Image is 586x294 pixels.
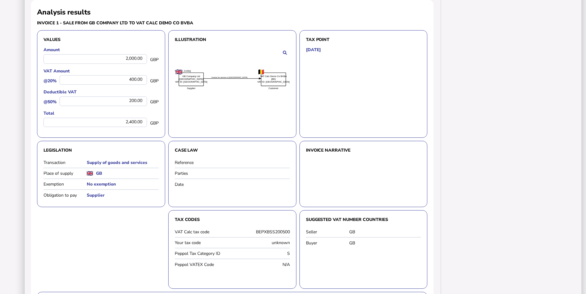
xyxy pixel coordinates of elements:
h3: Invoice 1 - sale from GB Company Ltd to VAT Calc Demo Co BVBA [37,20,231,26]
div: 400.00 [60,75,147,85]
div: 2,000.00 [44,54,147,64]
text: (BE) [259,69,263,73]
h3: Values [44,37,159,43]
label: Obligation to pay [44,192,87,198]
label: Transaction [44,160,87,165]
h5: GB [96,170,102,176]
label: Total [44,110,159,116]
label: Deductible VAT [44,89,159,95]
div: unknown [234,240,290,246]
label: Peppol Tax Category ID [175,251,231,256]
h5: [DATE] [306,47,321,53]
textpath: Invoice for service in [GEOGRAPHIC_DATA] [211,76,248,78]
div: N/A [234,262,290,267]
label: Date [175,182,218,187]
h5: Supplier [87,192,159,198]
h3: Case law [175,147,290,153]
h3: Illustration [175,37,290,43]
div: GB [349,229,421,235]
text: VAT ID: [GEOGRAPHIC_DATA] [257,80,289,83]
label: Seller [306,229,349,235]
h3: Tax point [306,37,421,43]
label: Place of supply [44,170,87,176]
label: Your tax code [175,240,231,246]
text: Customer [268,87,278,90]
h3: Invoice narrative [306,147,421,153]
div: 200.00 [60,96,147,106]
label: VAT Calc tax code [175,229,231,235]
div: BEPXBSS200500 [234,229,290,235]
label: @50% [44,99,57,105]
h3: Suggested VAT number countries [306,217,421,223]
div: 2,400.00 [44,118,147,127]
text: ([GEOGRAPHIC_DATA]) [167,69,191,73]
label: Reference [175,160,218,165]
span: GBP [150,99,159,105]
h2: Analysis results [37,7,90,17]
label: @20% [44,78,57,84]
text: GB Company Ltd [182,75,200,78]
div: S [234,251,290,256]
span: GBP [150,120,159,126]
label: Parties [175,170,218,176]
span: GBP [150,57,159,63]
label: Amount [44,47,159,53]
text: VAT ID: [GEOGRAPHIC_DATA] [175,80,207,83]
text: Supplier [187,87,195,90]
text: (BE) [271,78,276,80]
label: Exemption [44,181,87,187]
h5: Supply of goods and services [87,160,159,165]
h3: Legislation [44,147,159,153]
span: GBP [150,78,159,84]
text: VAT Calc Demo Co BVBA [260,75,287,78]
text: ([GEOGRAPHIC_DATA]) [178,78,204,80]
label: Buyer [306,240,349,246]
h5: No exemption [87,181,159,187]
label: VAT Amount [44,68,159,74]
label: Peppol VATEX Code [175,262,231,267]
div: GB [349,240,421,246]
h3: Tax Codes [175,217,290,223]
img: gb.png [87,171,93,176]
